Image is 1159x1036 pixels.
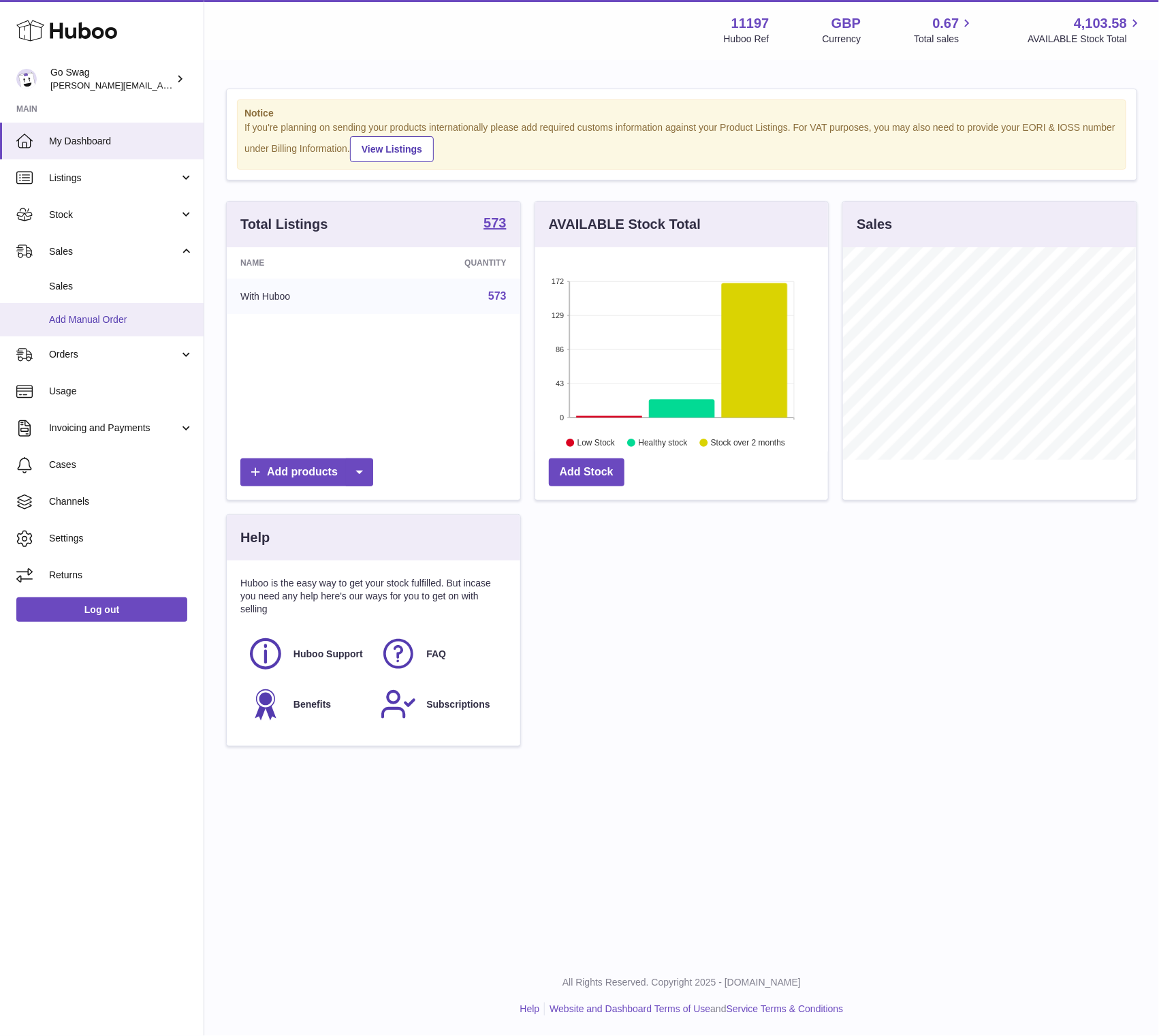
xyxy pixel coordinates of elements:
[552,277,564,285] text: 172
[16,69,37,89] img: leigh@goswag.com
[49,385,193,398] span: Usage
[556,345,564,354] text: 86
[50,80,273,91] span: [PERSON_NAME][EMAIL_ADDRESS][DOMAIN_NAME]
[381,247,520,279] th: Quantity
[49,532,193,545] span: Settings
[933,14,959,33] span: 0.67
[49,422,179,435] span: Invoicing and Payments
[49,245,179,258] span: Sales
[731,14,769,33] strong: 11197
[49,172,179,185] span: Listings
[49,135,193,148] span: My Dashboard
[724,33,769,46] div: Huboo Ref
[638,438,688,448] text: Healthy stock
[1028,14,1143,46] a: 4,103.58 AVAILABLE Stock Total
[240,215,328,234] h3: Total Listings
[857,215,892,234] h3: Sales
[1074,14,1127,33] span: 4,103.58
[247,635,366,672] a: Huboo Support
[380,686,499,723] a: Subscriptions
[727,1003,844,1014] a: Service Terms & Conditions
[50,66,173,92] div: Go Swag
[49,208,179,221] span: Stock
[293,648,363,661] span: Huboo Support
[49,348,179,361] span: Orders
[240,529,270,547] h3: Help
[823,33,861,46] div: Currency
[426,648,446,661] span: FAQ
[1028,33,1143,46] span: AVAILABLE Stock Total
[247,686,366,723] a: Benefits
[488,290,507,302] a: 573
[244,121,1119,162] div: If you're planning on sending your products internationally please add required customs informati...
[483,216,506,232] a: 573
[380,635,499,672] a: FAQ
[350,136,434,162] a: View Listings
[560,413,564,422] text: 0
[49,495,193,508] span: Channels
[552,311,564,319] text: 129
[244,107,1119,120] strong: Notice
[545,1003,843,1016] li: and
[914,14,974,46] a: 0.67 Total sales
[556,379,564,388] text: 43
[49,280,193,293] span: Sales
[215,976,1148,989] p: All Rights Reserved. Copyright 2025 - [DOMAIN_NAME]
[549,215,701,234] h3: AVAILABLE Stock Total
[16,597,187,622] a: Log out
[520,1003,540,1014] a: Help
[49,313,193,326] span: Add Manual Order
[426,698,490,711] span: Subscriptions
[831,14,861,33] strong: GBP
[49,569,193,582] span: Returns
[711,438,785,448] text: Stock over 2 months
[227,279,381,314] td: With Huboo
[49,458,193,471] span: Cases
[483,216,506,230] strong: 573
[240,577,507,616] p: Huboo is the easy way to get your stock fulfilled. But incase you need any help here's our ways f...
[240,458,373,486] a: Add products
[914,33,974,46] span: Total sales
[227,247,381,279] th: Name
[550,1003,710,1014] a: Website and Dashboard Terms of Use
[577,438,616,448] text: Low Stock
[549,458,624,486] a: Add Stock
[293,698,331,711] span: Benefits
